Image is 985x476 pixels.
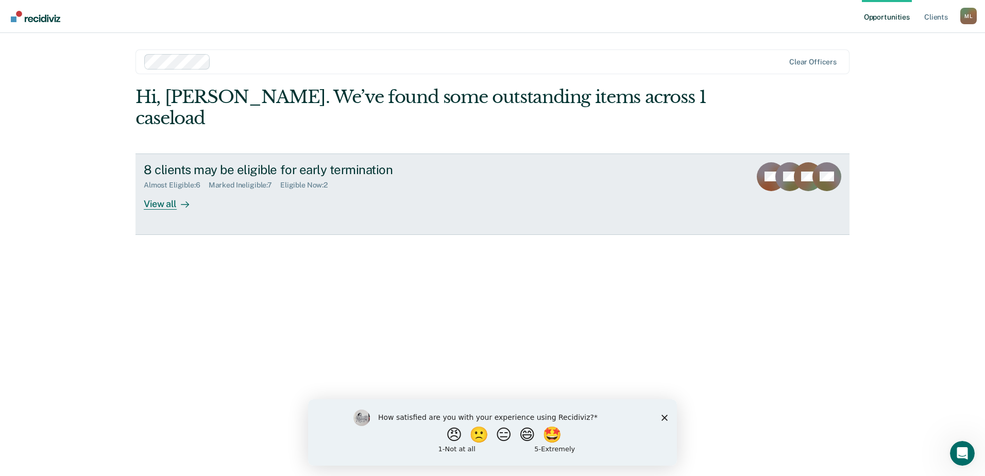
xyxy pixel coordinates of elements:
img: Recidiviz [11,11,60,22]
div: Eligible Now : 2 [280,181,336,190]
iframe: Survey by Kim from Recidiviz [308,399,677,466]
div: Clear officers [789,58,837,66]
div: Hi, [PERSON_NAME]. We’ve found some outstanding items across 1 caseload [135,87,707,129]
div: M L [960,8,977,24]
iframe: Intercom live chat [950,441,975,466]
div: 8 clients may be eligible for early termination [144,162,505,177]
div: Almost Eligible : 6 [144,181,209,190]
div: Marked Ineligible : 7 [209,181,280,190]
a: 8 clients may be eligible for early terminationAlmost Eligible:6Marked Ineligible:7Eligible Now:2... [135,154,850,235]
button: Profile dropdown button [960,8,977,24]
div: View all [144,190,201,210]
